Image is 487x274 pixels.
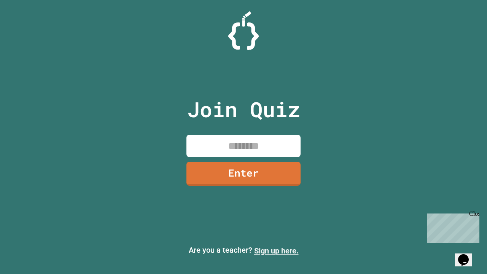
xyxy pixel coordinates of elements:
p: Are you a teacher? [6,244,481,256]
img: Logo.svg [228,11,259,50]
a: Enter [186,162,301,186]
iframe: chat widget [455,244,479,266]
div: Chat with us now!Close [3,3,53,48]
p: Join Quiz [187,94,300,125]
a: Sign up here. [254,246,299,255]
iframe: chat widget [424,210,479,243]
